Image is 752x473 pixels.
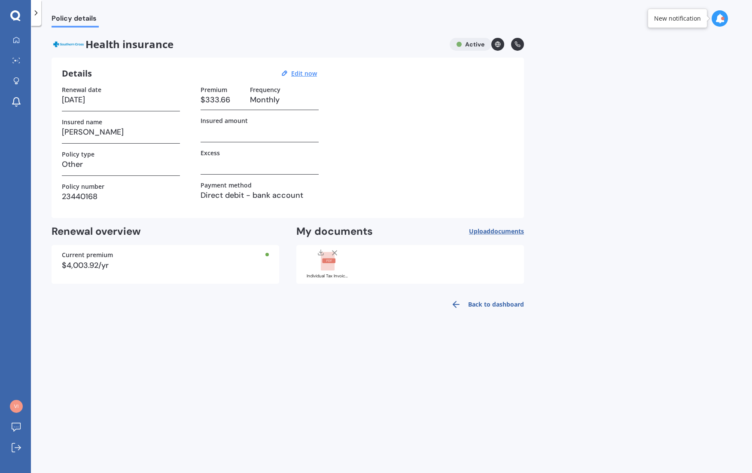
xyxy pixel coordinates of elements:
[62,68,92,79] h3: Details
[10,400,23,413] img: 090ae0ebdca4cc092440aee9ee7e908d
[201,117,248,124] label: Insured amount
[62,252,269,258] div: Current premium
[62,190,180,203] h3: 23440168
[52,14,99,26] span: Policy details
[490,227,524,235] span: documents
[469,225,524,238] button: Uploaddocuments
[296,225,373,238] h2: My documents
[250,86,280,93] label: Frequency
[62,93,180,106] h3: [DATE]
[62,126,180,138] h3: [PERSON_NAME]
[201,86,227,93] label: Premium
[62,118,102,126] label: Insured name
[201,189,319,202] h3: Direct debit - bank account
[201,93,243,106] h3: $333.66
[201,149,220,157] label: Excess
[201,181,252,189] label: Payment method
[62,158,180,171] h3: Other
[52,225,279,238] h2: Renewal overview
[250,93,319,106] h3: Monthly
[654,14,701,23] div: New notification
[289,70,320,77] button: Edit now
[62,183,104,190] label: Policy number
[62,261,269,269] div: $4,003.92/yr
[446,294,524,315] a: Back to dashboard
[469,228,524,235] span: Upload
[62,86,101,93] label: Renewal date
[62,150,94,158] label: Policy type
[52,38,85,51] img: SouthernCross.png
[307,274,350,278] div: Individual Tax Invoice_12821.pdf
[291,69,317,77] u: Edit now
[52,38,443,51] span: Health insurance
